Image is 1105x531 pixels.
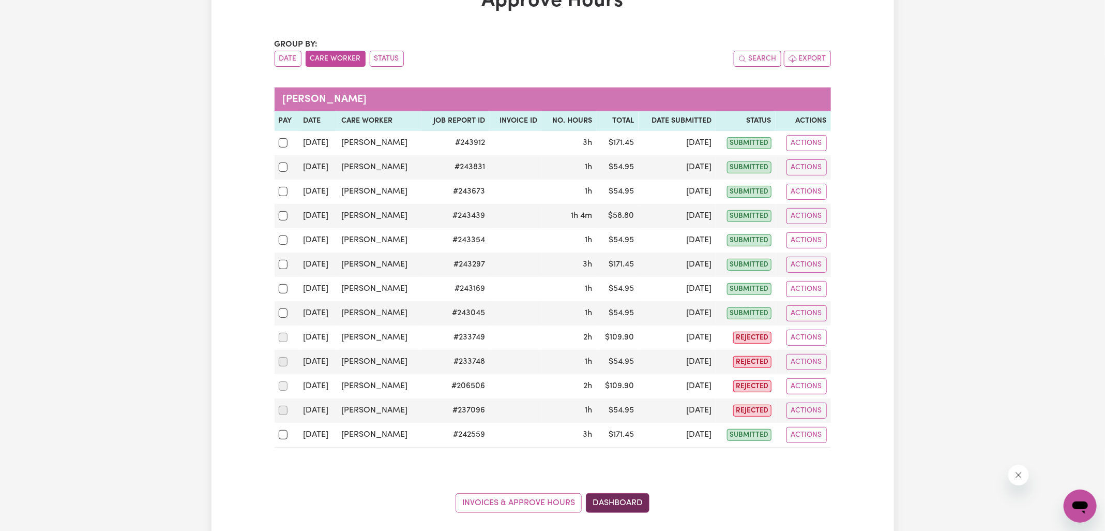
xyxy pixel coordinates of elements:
td: # 243673 [421,180,490,204]
td: [DATE] [639,253,716,277]
button: Actions [786,281,827,297]
span: 1 hour [585,285,592,293]
td: # 237096 [421,399,490,423]
span: submitted [727,234,771,246]
td: # 243831 [421,155,490,180]
td: [DATE] [639,301,716,326]
td: [DATE] [299,374,337,399]
span: 3 hours [583,139,592,147]
td: [PERSON_NAME] [337,350,421,374]
td: $ 54.95 [596,228,639,253]
td: # 242559 [421,423,490,448]
span: submitted [727,161,771,173]
span: Group by: [275,40,318,49]
span: submitted [727,186,771,198]
td: [DATE] [639,326,716,350]
span: 1 hour [585,236,592,244]
td: [DATE] [299,180,337,204]
span: rejected [733,332,771,344]
td: $ 54.95 [596,399,639,423]
td: $ 54.95 [596,277,639,301]
td: [DATE] [639,374,716,399]
td: [PERSON_NAME] [337,180,421,204]
button: sort invoices by care worker [306,51,366,67]
td: [PERSON_NAME] [337,326,421,350]
td: [DATE] [639,228,716,253]
td: [PERSON_NAME] [337,277,421,301]
button: Actions [786,330,827,346]
td: [DATE] [639,131,716,155]
span: submitted [727,210,771,222]
span: 1 hour [585,358,592,366]
td: [DATE] [639,204,716,228]
button: Actions [786,257,827,273]
span: Need any help? [6,7,63,16]
td: [PERSON_NAME] [337,423,421,448]
span: 1 hour [585,309,592,317]
span: 2 hours [583,333,592,342]
span: submitted [727,307,771,319]
td: $ 171.45 [596,253,639,277]
button: Actions [786,354,827,370]
td: [PERSON_NAME] [337,301,421,326]
td: [DATE] [299,131,337,155]
td: # 233749 [421,326,490,350]
td: [DATE] [639,180,716,204]
th: No. Hours [541,111,596,131]
td: [DATE] [299,399,337,423]
th: Invoice ID [490,111,542,131]
button: sort invoices by date [275,51,301,67]
th: Date [299,111,337,131]
span: rejected [733,380,771,392]
td: $ 54.95 [596,350,639,374]
td: $ 109.90 [596,374,639,399]
button: Search [734,51,781,67]
td: [PERSON_NAME] [337,204,421,228]
td: [PERSON_NAME] [337,253,421,277]
td: [PERSON_NAME] [337,228,421,253]
button: Actions [786,305,827,321]
button: Actions [786,378,827,394]
td: [DATE] [299,423,337,448]
td: # 206506 [421,374,490,399]
td: $ 58.80 [596,204,639,228]
span: 1 hour [585,163,592,171]
td: # 233748 [421,350,490,374]
span: submitted [727,429,771,441]
span: 1 hour [585,406,592,415]
td: [DATE] [299,350,337,374]
span: submitted [727,137,771,149]
td: # 243045 [421,301,490,326]
td: [PERSON_NAME] [337,155,421,180]
span: submitted [727,259,771,271]
button: Actions [786,135,827,151]
td: # 243354 [421,228,490,253]
td: [DATE] [299,155,337,180]
span: 1 hour [585,187,592,196]
iframe: Close message [1008,465,1029,485]
td: [PERSON_NAME] [337,131,421,155]
caption: [PERSON_NAME] [275,87,831,111]
button: Actions [786,208,827,224]
td: # 243439 [421,204,490,228]
td: # 243297 [421,253,490,277]
th: Job Report ID [421,111,490,131]
td: $ 109.90 [596,326,639,350]
button: sort invoices by paid status [370,51,404,67]
td: $ 171.45 [596,423,639,448]
td: [DATE] [639,423,716,448]
iframe: Button to launch messaging window [1064,490,1097,523]
td: $ 54.95 [596,301,639,326]
td: [DATE] [299,326,337,350]
a: Dashboard [586,493,649,513]
span: submitted [727,283,771,295]
th: Status [716,111,776,131]
td: [DATE] [639,399,716,423]
span: 2 hours [583,382,592,390]
td: [DATE] [299,301,337,326]
button: Export [784,51,831,67]
button: Actions [786,427,827,443]
button: Actions [786,184,827,200]
td: [DATE] [639,277,716,301]
th: Date Submitted [639,111,716,131]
